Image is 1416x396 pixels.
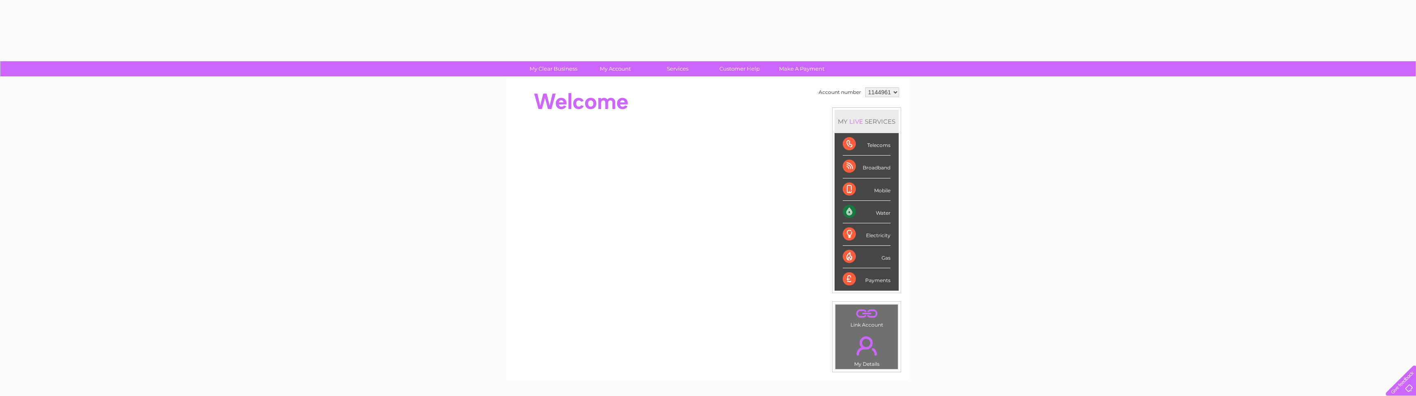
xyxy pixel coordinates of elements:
a: . [837,307,896,321]
div: Water [843,201,891,223]
div: Broadband [843,156,891,178]
a: . [837,331,896,360]
td: Link Account [835,304,898,330]
a: My Clear Business [520,61,587,76]
div: Mobile [843,178,891,201]
a: Services [644,61,711,76]
div: MY SERVICES [835,110,899,133]
div: Gas [843,246,891,268]
div: Telecoms [843,133,891,156]
div: Payments [843,268,891,290]
div: LIVE [848,118,865,125]
a: Customer Help [706,61,773,76]
td: My Details [835,329,898,369]
div: Electricity [843,223,891,246]
a: Make A Payment [768,61,835,76]
a: My Account [582,61,649,76]
td: Account number [817,85,863,99]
